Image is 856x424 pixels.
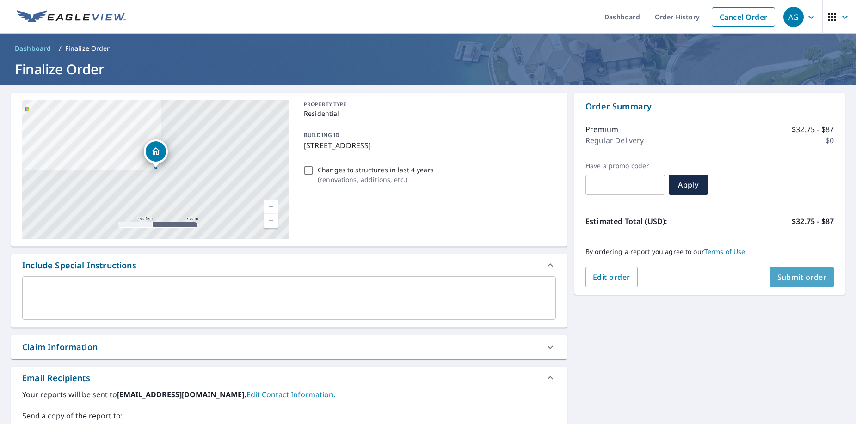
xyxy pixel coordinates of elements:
[11,367,567,389] div: Email Recipients
[792,216,834,227] p: $32.75 - $87
[22,259,136,272] div: Include Special Instructions
[11,41,55,56] a: Dashboard
[783,7,804,27] div: AG
[318,175,434,184] p: ( renovations, additions, etc. )
[11,335,567,359] div: Claim Information
[770,267,834,287] button: Submit order
[22,389,556,400] label: Your reports will be sent to
[22,410,556,421] label: Send a copy of the report to:
[585,124,618,135] p: Premium
[264,214,278,228] a: Current Level 17, Zoom Out
[704,247,745,256] a: Terms of Use
[144,139,168,168] div: Dropped pin, building 1, Residential property, 199 Governors Rd Ponte Vedra Beach, FL 32082
[585,135,644,146] p: Regular Delivery
[825,135,834,146] p: $0
[585,162,665,170] label: Have a promo code?
[11,254,567,276] div: Include Special Instructions
[792,124,834,135] p: $32.75 - $87
[304,100,552,109] p: PROPERTY TYPE
[65,44,110,53] p: Finalize Order
[17,10,126,24] img: EV Logo
[59,43,62,54] li: /
[304,131,339,139] p: BUILDING ID
[585,100,834,113] p: Order Summary
[777,272,827,282] span: Submit order
[585,216,710,227] p: Estimated Total (USD):
[11,60,845,79] h1: Finalize Order
[117,389,246,400] b: [EMAIL_ADDRESS][DOMAIN_NAME].
[22,341,98,353] div: Claim Information
[585,248,834,256] p: By ordering a report you agree to our
[304,140,552,151] p: [STREET_ADDRESS]
[676,180,701,190] span: Apply
[264,200,278,214] a: Current Level 17, Zoom In
[669,175,708,195] button: Apply
[246,389,335,400] a: EditContactInfo
[15,44,51,53] span: Dashboard
[593,272,630,282] span: Edit order
[22,372,90,384] div: Email Recipients
[585,267,638,287] button: Edit order
[712,7,775,27] a: Cancel Order
[318,165,434,175] p: Changes to structures in last 4 years
[304,109,552,118] p: Residential
[11,41,845,56] nav: breadcrumb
